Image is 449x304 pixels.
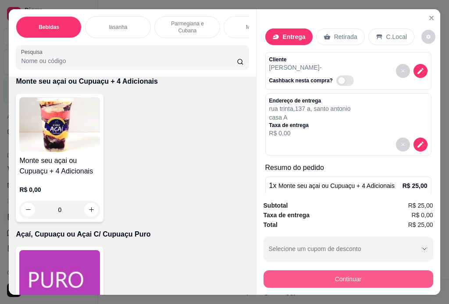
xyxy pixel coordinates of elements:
p: Cashback nesta compra? [269,77,333,84]
p: Marmitex [246,24,267,31]
p: Parmegiana e Cubana [162,20,213,34]
button: Continuar [264,270,433,288]
p: [PERSON_NAME] - [269,63,357,72]
span: Monte seu açai ou Cupuaçu + 4 Adicionais [278,182,395,189]
strong: Subtotal [264,202,288,209]
button: decrease-product-quantity [413,64,428,78]
p: casa A [269,113,351,122]
p: Açaí, Cupuaçu ou Açai C/ Cupuaçu Puro [16,229,249,240]
span: R$ 0,00 [411,210,433,220]
p: Resumo do pedido [265,163,431,173]
p: rua trinta , 137 a , santo antonio [269,104,351,113]
p: 1 x [269,180,395,191]
button: Selecione um cupom de desconto [264,237,433,261]
strong: Total [264,221,278,228]
label: Automatic updates [336,75,357,86]
p: C.Local [386,32,407,41]
p: Entrega [283,32,306,41]
p: Endereço de entrega [269,97,351,104]
p: R$ 0,00 [19,185,100,194]
p: Retirada [334,32,357,41]
span: R$ 25,00 [408,220,433,230]
p: Taxa de entrega [269,122,351,129]
button: decrease-product-quantity [396,138,410,152]
p: lasanha [109,24,127,31]
label: Pesquisa [21,48,46,56]
button: decrease-product-quantity [413,138,428,152]
p: Cliente [269,56,357,63]
p: R$ 0,00 [269,129,351,138]
p: R$ 25,00 [403,181,428,190]
button: Close [424,11,438,25]
button: decrease-product-quantity [421,30,435,44]
button: decrease-product-quantity [396,64,410,78]
span: R$ 25,00 [408,201,433,210]
p: Monte seu açai ou Cupuaçu + 4 Adicionais [16,76,249,87]
strong: Taxa de entrega [264,212,310,219]
h4: Monte seu açai ou Cupuaçu + 4 Adicionais [19,156,100,177]
img: product-image [19,97,100,152]
input: Pesquisa [21,57,237,65]
p: Bebidas [39,24,59,31]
